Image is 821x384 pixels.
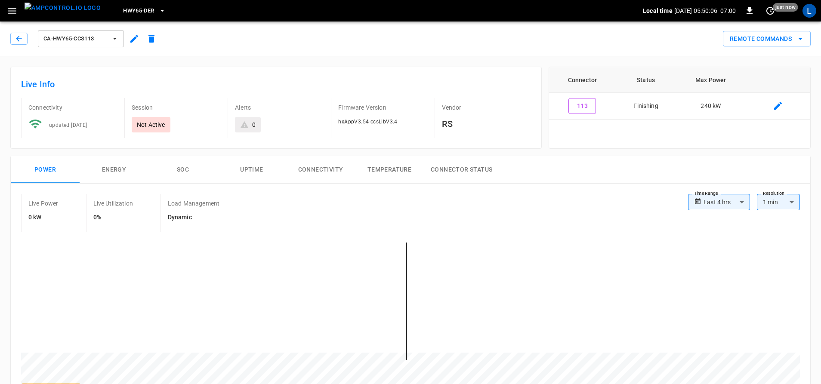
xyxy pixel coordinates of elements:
p: Live Power [28,199,59,208]
th: Connector [549,67,616,93]
td: Finishing [616,93,676,120]
button: Connectivity [286,156,355,184]
label: Time Range [694,190,718,197]
h6: Live Info [21,77,531,91]
button: Energy [80,156,148,184]
div: profile-icon [802,4,816,18]
button: ca-hwy65-ccs113 [38,30,124,47]
span: HWY65-DER [123,6,154,16]
th: Status [616,67,676,93]
p: Connectivity [28,103,117,112]
button: Temperature [355,156,424,184]
p: Load Management [168,199,219,208]
span: updated [DATE] [49,122,87,128]
table: connector table [549,67,810,120]
button: Remote Commands [723,31,811,47]
p: Session [132,103,221,112]
h6: Dynamic [168,213,219,222]
p: Firmware Version [338,103,427,112]
span: ca-hwy65-ccs113 [43,34,107,44]
label: Resolution [763,190,784,197]
p: Live Utilization [93,199,133,208]
td: 240 kW [676,93,746,120]
h6: RS [442,117,531,131]
div: 0 [252,120,256,129]
div: remote commands options [723,31,811,47]
button: SOC [148,156,217,184]
p: Not Active [137,120,165,129]
button: Connector Status [424,156,499,184]
span: hxAppV3.54-ccsLibV3.4 [338,119,397,125]
span: just now [773,3,798,12]
p: Vendor [442,103,531,112]
button: Uptime [217,156,286,184]
button: Power [11,156,80,184]
p: Local time [643,6,673,15]
h6: 0 kW [28,213,59,222]
button: HWY65-DER [120,3,169,19]
h6: 0% [93,213,133,222]
th: Max Power [676,67,746,93]
button: 113 [568,98,596,114]
img: ampcontrol.io logo [25,3,101,13]
div: 1 min [757,194,800,210]
button: set refresh interval [763,4,777,18]
div: Last 4 hrs [704,194,750,210]
p: [DATE] 05:50:06 -07:00 [674,6,736,15]
p: Alerts [235,103,324,112]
